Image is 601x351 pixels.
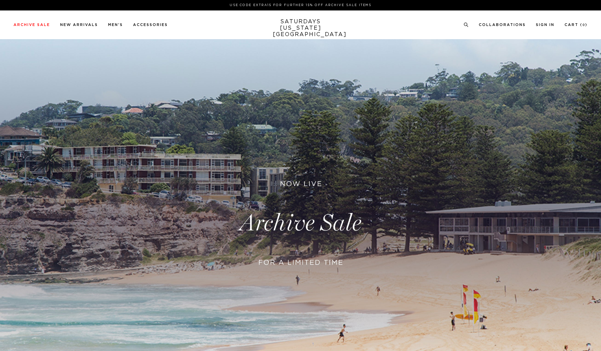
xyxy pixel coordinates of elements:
a: Accessories [133,23,168,27]
a: Sign In [536,23,554,27]
p: Use Code EXTRA15 for Further 15% Off Archive Sale Items [16,3,585,8]
a: New Arrivals [60,23,98,27]
a: SATURDAYS[US_STATE][GEOGRAPHIC_DATA] [273,19,329,38]
a: Men's [108,23,123,27]
a: Collaborations [479,23,526,27]
small: 0 [582,24,585,27]
a: Archive Sale [14,23,50,27]
a: Cart (0) [565,23,587,27]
